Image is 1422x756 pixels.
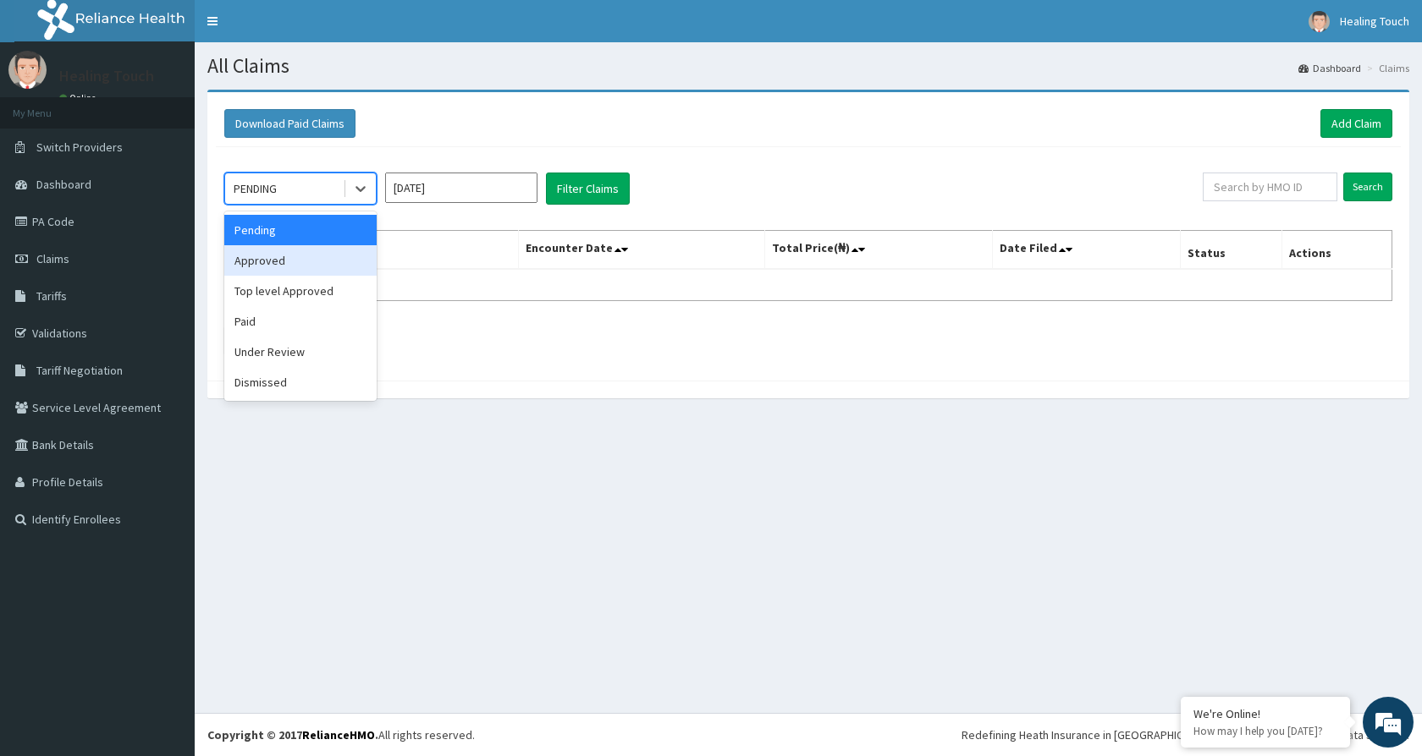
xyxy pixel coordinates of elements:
[992,231,1181,270] th: Date Filed
[195,713,1422,756] footer: All rights reserved.
[1363,61,1409,75] li: Claims
[224,215,377,245] div: Pending
[59,92,100,104] a: Online
[1340,14,1409,29] span: Healing Touch
[546,173,630,205] button: Filter Claims
[59,68,154,84] p: Healing Touch
[36,363,123,378] span: Tariff Negotiation
[302,727,375,742] a: RelianceHMO
[224,367,377,397] div: Dismissed
[1203,173,1337,201] input: Search by HMO ID
[8,51,47,89] img: User Image
[36,288,67,304] span: Tariffs
[224,245,377,276] div: Approved
[224,306,377,337] div: Paid
[1193,706,1337,721] div: We're Online!
[1181,231,1282,270] th: Status
[224,276,377,306] div: Top level Approved
[1309,11,1330,32] img: User Image
[764,231,992,270] th: Total Price(₦)
[207,55,1409,77] h1: All Claims
[1298,61,1361,75] a: Dashboard
[224,337,377,367] div: Under Review
[962,726,1409,743] div: Redefining Heath Insurance in [GEOGRAPHIC_DATA] using Telemedicine and Data Science!
[234,180,277,197] div: PENDING
[207,727,378,742] strong: Copyright © 2017 .
[1343,173,1392,201] input: Search
[385,173,537,203] input: Select Month and Year
[1282,231,1392,270] th: Actions
[519,231,764,270] th: Encounter Date
[36,251,69,266] span: Claims
[1193,724,1337,738] p: How may I help you today?
[36,177,91,192] span: Dashboard
[224,109,355,138] button: Download Paid Claims
[1320,109,1392,138] a: Add Claim
[36,140,123,155] span: Switch Providers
